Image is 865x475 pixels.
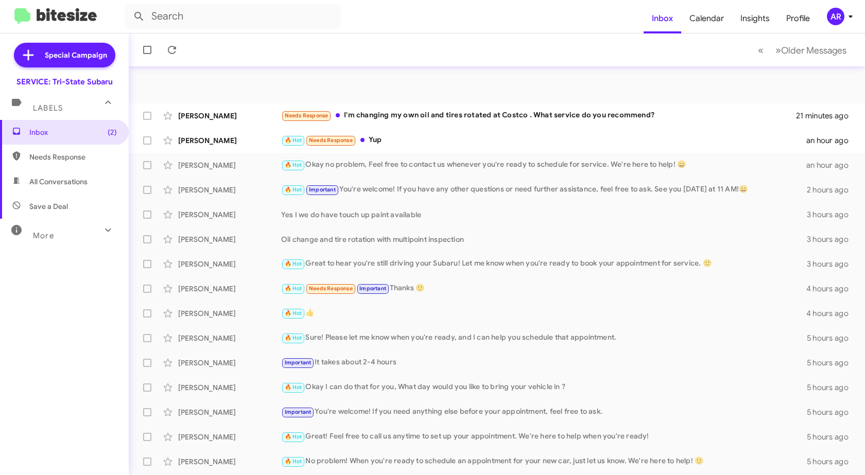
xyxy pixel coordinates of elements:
span: 🔥 Hot [285,310,302,316]
div: No problem! When you're ready to schedule an appointment for your new car, just let us know. We'r... [281,455,807,467]
div: Oil change and tire rotation with multipoint inspection [281,234,807,244]
span: Needs Response [29,152,117,162]
span: Special Campaign [45,50,107,60]
span: Labels [33,103,63,113]
div: Thanks 🙂 [281,283,806,294]
div: Great! Feel free to call us anytime to set up your appointment. We're here to help when you're re... [281,431,807,443]
div: [PERSON_NAME] [178,234,281,244]
div: [PERSON_NAME] [178,308,281,319]
a: Special Campaign [14,43,115,67]
span: Older Messages [781,45,846,56]
div: [PERSON_NAME] [178,185,281,195]
div: Sure! Please let me know when you're ready, and I can help you schedule that appointment. [281,332,807,344]
div: 3 hours ago [807,259,857,269]
span: Inbox [29,127,117,137]
a: Calendar [681,4,732,33]
span: Important [309,186,336,193]
span: Important [359,285,386,292]
input: Search [125,4,341,29]
div: You're welcome! If you need anything else before your appointment, feel free to ask. [281,406,807,418]
span: » [775,44,781,57]
span: Needs Response [309,137,353,144]
div: 5 hours ago [807,456,857,467]
span: 🔥 Hot [285,384,302,391]
div: 3 hours ago [807,234,857,244]
span: 🔥 Hot [285,137,302,144]
span: Needs Response [285,112,328,119]
span: More [33,231,54,240]
div: 5 hours ago [807,432,857,442]
span: Important [285,409,312,415]
span: 🔥 Hot [285,260,302,267]
div: Great to hear you're still driving your Subaru! Let me know when you're ready to book your appoin... [281,258,807,270]
div: [PERSON_NAME] [178,333,281,343]
button: Next [769,40,853,61]
div: 4 hours ago [806,284,857,294]
div: [PERSON_NAME] [178,456,281,467]
a: Inbox [644,4,681,33]
div: Yes I we do have touch up paint available [281,209,807,220]
div: Okay no problem, Feel free to contact us whenever you're ready to schedule for service. We're her... [281,159,806,171]
div: 21 minutes ago [796,111,857,121]
div: [PERSON_NAME] [178,111,281,121]
div: AR [827,8,844,25]
span: 🔥 Hot [285,458,302,465]
div: SERVICE: Tri-State Subaru [16,77,113,87]
div: [PERSON_NAME] [178,358,281,368]
span: 🔥 Hot [285,162,302,168]
div: [PERSON_NAME] [178,259,281,269]
span: Save a Deal [29,201,68,212]
div: 3 hours ago [807,209,857,220]
div: 5 hours ago [807,333,857,343]
div: 5 hours ago [807,382,857,393]
button: AR [818,8,854,25]
span: Important [285,359,312,366]
span: 🔥 Hot [285,433,302,440]
span: 🔥 Hot [285,285,302,292]
span: « [758,44,764,57]
div: You're welcome! If you have any other questions or need further assistance, feel free to ask. See... [281,184,807,196]
div: 4 hours ago [806,308,857,319]
div: [PERSON_NAME] [178,407,281,417]
span: (2) [108,127,117,137]
nav: Page navigation example [752,40,853,61]
div: [PERSON_NAME] [178,160,281,170]
div: It takes about 2-4 hours [281,357,807,368]
div: 2 hours ago [807,185,857,195]
a: Profile [778,4,818,33]
div: 👍 [281,307,806,319]
div: [PERSON_NAME] [178,284,281,294]
span: 🔥 Hot [285,335,302,341]
button: Previous [752,40,770,61]
div: [PERSON_NAME] [178,135,281,146]
div: 5 hours ago [807,358,857,368]
div: Yup [281,134,806,146]
div: 5 hours ago [807,407,857,417]
span: Needs Response [309,285,353,292]
div: [PERSON_NAME] [178,209,281,220]
span: All Conversations [29,177,88,187]
div: I'm changing my own oil and tires rotated at Costco . What service do you recommend? [281,110,796,121]
div: an hour ago [806,135,857,146]
div: [PERSON_NAME] [178,432,281,442]
a: Insights [732,4,778,33]
div: Okay I can do that for you, What day would you like to bring your vehicle in ? [281,381,807,393]
div: [PERSON_NAME] [178,382,281,393]
span: 🔥 Hot [285,186,302,193]
div: an hour ago [806,160,857,170]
